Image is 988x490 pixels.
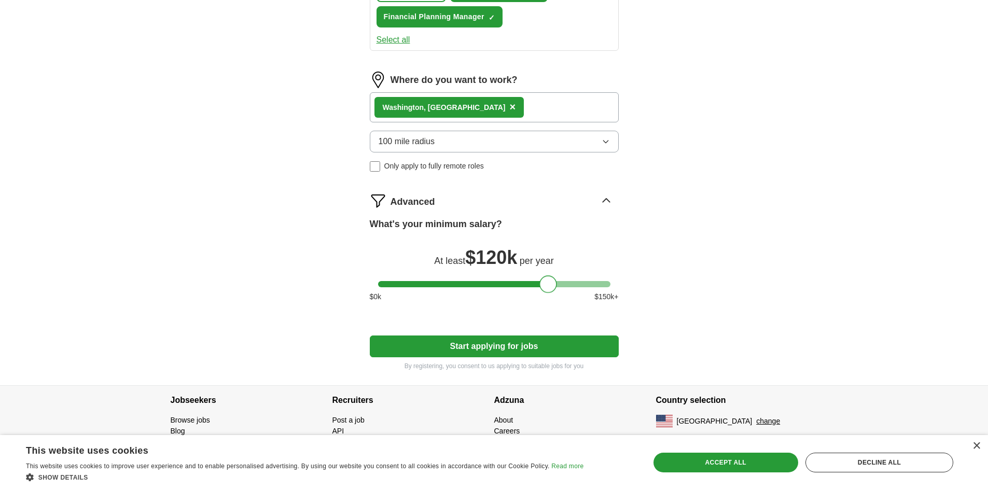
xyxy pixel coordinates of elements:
[377,6,503,27] button: Financial Planning Manager✓
[171,416,210,424] a: Browse jobs
[379,135,435,148] span: 100 mile radius
[677,416,753,427] span: [GEOGRAPHIC_DATA]
[26,441,558,457] div: This website uses cookies
[509,100,516,115] button: ×
[370,291,382,302] span: $ 0 k
[805,453,953,472] div: Decline all
[656,415,673,427] img: US flag
[383,103,413,111] strong: Washing
[520,256,554,266] span: per year
[38,474,88,481] span: Show details
[171,427,185,435] a: Blog
[551,463,583,470] a: Read more, opens a new window
[26,463,550,470] span: This website uses cookies to improve user experience and to enable personalised advertising. By u...
[370,131,619,152] button: 100 mile radius
[370,72,386,88] img: location.png
[370,217,502,231] label: What's your minimum salary?
[489,13,495,22] span: ✓
[26,472,583,482] div: Show details
[370,361,619,371] p: By registering, you consent to us applying to suitable jobs for you
[383,102,506,113] div: ton, [GEOGRAPHIC_DATA]
[509,101,516,113] span: ×
[434,256,465,266] span: At least
[656,386,818,415] h4: Country selection
[494,416,513,424] a: About
[494,427,520,435] a: Careers
[465,247,517,268] span: $ 120k
[370,192,386,209] img: filter
[377,34,410,46] button: Select all
[370,335,619,357] button: Start applying for jobs
[384,161,484,172] span: Only apply to fully remote roles
[972,442,980,450] div: Close
[332,416,365,424] a: Post a job
[391,73,518,87] label: Where do you want to work?
[756,416,780,427] button: change
[332,427,344,435] a: API
[391,195,435,209] span: Advanced
[594,291,618,302] span: $ 150 k+
[370,161,380,172] input: Only apply to fully remote roles
[384,11,484,22] span: Financial Planning Manager
[653,453,798,472] div: Accept all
